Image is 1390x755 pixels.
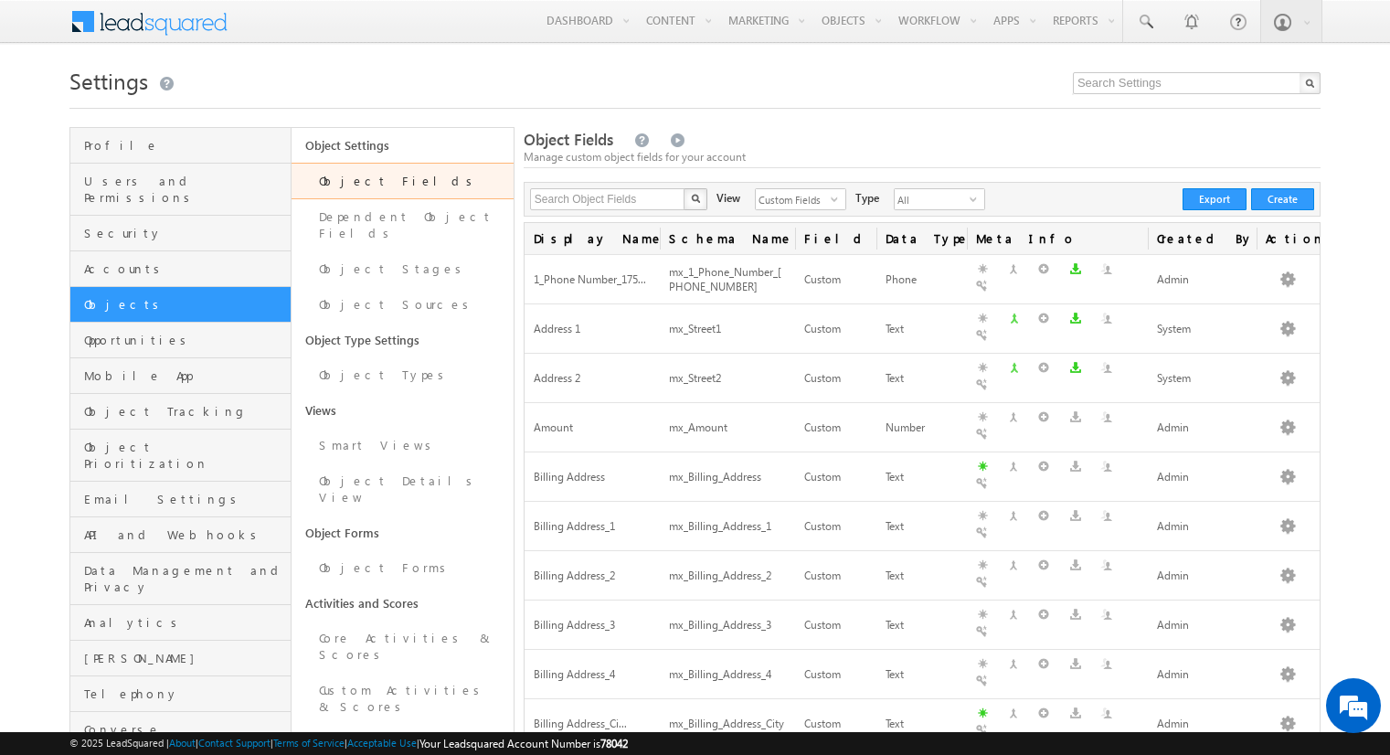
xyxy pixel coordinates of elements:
[84,562,286,595] span: Data Management and Privacy
[84,491,286,507] span: Email Settings
[84,296,286,313] span: Objects
[292,586,513,621] a: Activities and Scores
[886,271,958,290] div: Phone
[69,66,148,95] span: Settings
[669,665,786,685] div: mx_Billing_Address_4
[795,223,876,254] span: Field Type
[1157,715,1247,734] div: Admin
[669,419,786,438] div: mx_Amount
[84,526,286,543] span: API and Webhooks
[292,550,513,586] a: Object Forms
[292,393,513,428] a: Views
[534,420,573,434] span: Amount
[70,394,291,430] a: Object Tracking
[70,712,291,748] a: Converse
[70,216,291,251] a: Security
[886,567,958,586] div: Text
[534,371,580,385] span: Address 2
[534,667,615,681] span: Billing Address_4
[886,320,958,339] div: Text
[70,641,291,676] a: [PERSON_NAME]
[967,223,1148,254] span: Meta Info
[669,369,786,388] div: mx_Street2
[292,163,513,199] a: Object Fields
[895,189,970,209] span: All
[84,173,286,206] span: Users and Permissions
[1157,271,1247,290] div: Admin
[84,721,286,738] span: Converse
[70,605,291,641] a: Analytics
[198,737,271,749] a: Contact Support
[419,737,628,750] span: Your Leadsquared Account Number is
[70,251,291,287] a: Accounts
[804,517,867,537] div: Custom
[831,194,845,205] span: select
[84,439,286,472] span: Object Prioritization
[84,137,286,154] span: Profile
[660,223,795,254] span: Schema Name
[669,616,786,635] div: mx_Billing_Address_3
[534,717,627,730] span: Billing Address_Ci...
[600,737,628,750] span: 78042
[1257,223,1320,254] span: Actions
[70,676,291,712] a: Telephony
[855,188,879,207] div: Type
[84,686,286,702] span: Telephony
[1157,665,1247,685] div: Admin
[70,358,291,394] a: Mobile App
[691,194,700,203] img: Search
[525,223,660,254] span: Display Name
[534,470,605,484] span: Billing Address
[1157,517,1247,537] div: Admin
[70,287,291,323] a: Objects
[876,223,967,254] span: Data Type
[1157,616,1247,635] div: Admin
[70,517,291,553] a: API and Webhooks
[1183,188,1247,210] button: Export
[886,715,958,734] div: Text
[1157,567,1247,586] div: Admin
[292,428,513,463] a: Smart Views
[1148,223,1257,254] span: Created By
[292,621,513,673] a: Core Activities & Scores
[1157,369,1247,388] div: System
[524,149,1321,165] div: Manage custom object fields for your account
[524,129,613,150] span: Object Fields
[292,673,513,725] a: Custom Activities & Scores
[534,618,615,632] span: Billing Address_3
[804,616,867,635] div: Custom
[886,665,958,685] div: Text
[292,128,513,163] a: Object Settings
[169,737,196,749] a: About
[886,369,958,388] div: Text
[669,567,786,586] div: mx_Billing_Address_2
[716,188,740,207] div: View
[70,128,291,164] a: Profile
[84,261,286,277] span: Accounts
[970,194,984,205] span: select
[886,419,958,438] div: Number
[804,419,867,438] div: Custom
[804,320,867,339] div: Custom
[292,287,513,323] a: Object Sources
[70,430,291,482] a: Object Prioritization
[804,665,867,685] div: Custom
[70,164,291,216] a: Users and Permissions
[84,225,286,241] span: Security
[70,482,291,517] a: Email Settings
[84,367,286,384] span: Mobile App
[804,715,867,734] div: Custom
[1073,72,1321,94] input: Search Settings
[292,463,513,516] a: Object Details View
[292,516,513,550] a: Object Forms
[534,519,615,533] span: Billing Address_1
[886,616,958,635] div: Text
[273,737,345,749] a: Terms of Service
[669,517,786,537] div: mx_Billing_Address_1
[756,189,831,209] span: Custom Fields
[669,715,786,734] div: mx_Billing_Address_City
[804,468,867,487] div: Custom
[84,614,286,631] span: Analytics
[70,553,291,605] a: Data Management and Privacy
[534,322,580,335] span: Address 1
